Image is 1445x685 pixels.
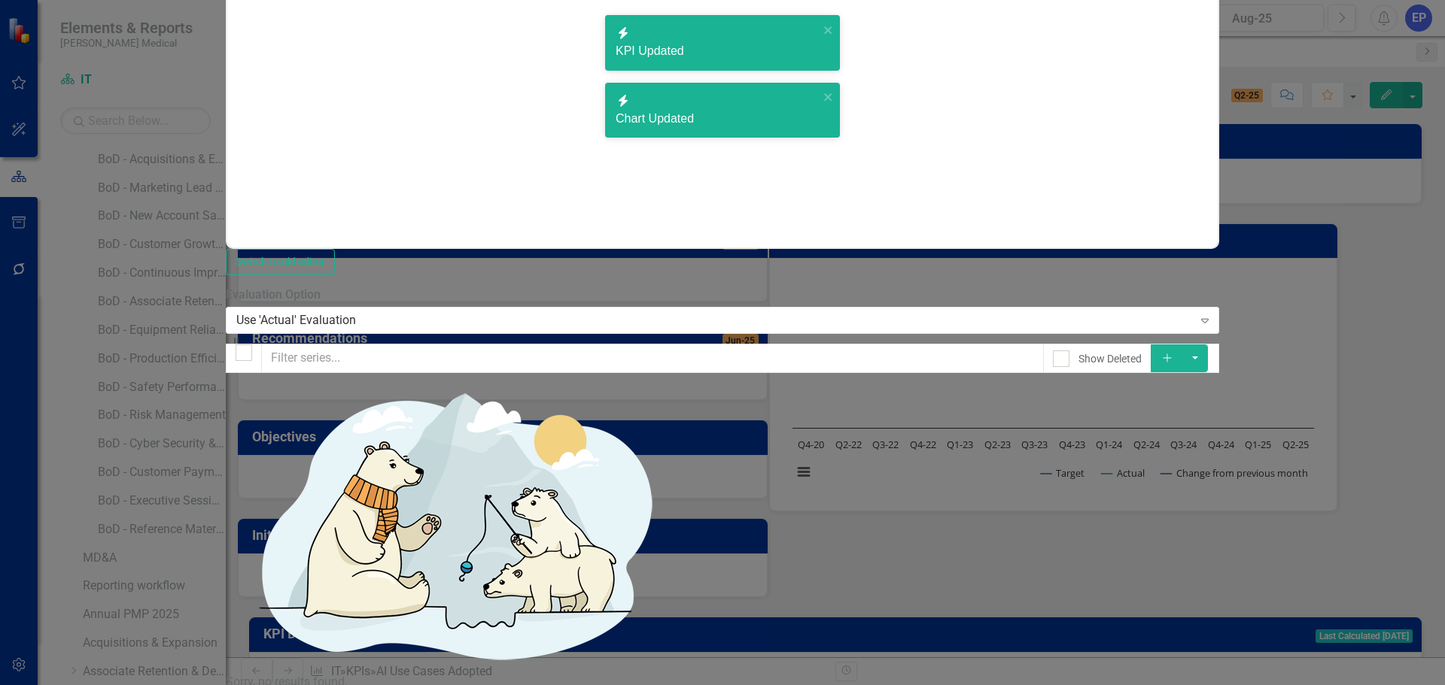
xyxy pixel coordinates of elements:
button: close [823,21,834,38]
div: KPI Updated [616,43,819,60]
input: Filter series... [261,344,1044,373]
div: Use 'Actual' Evaluation [236,312,1193,329]
button: close [823,89,834,106]
div: Show Deleted [1078,351,1142,366]
button: Switch to old editor [226,249,335,275]
img: No results found [226,373,677,674]
label: Evaluation Option [226,286,1219,304]
div: Chart Updated [616,111,819,128]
